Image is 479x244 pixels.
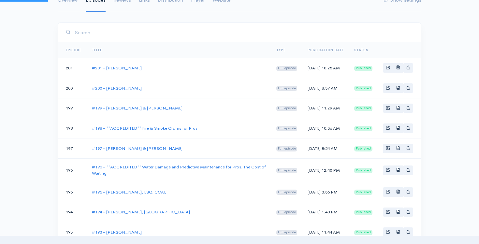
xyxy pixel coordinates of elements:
span: Full episode [276,168,298,173]
div: Basic example [383,208,413,217]
td: 198 [58,118,87,138]
a: #193 - [PERSON_NAME] [92,229,142,235]
a: Share episode [403,144,413,153]
span: Edit episode [386,209,390,214]
span: Episode transcription [396,65,400,69]
span: Edit episode [386,229,390,234]
td: [DATE] 10:36 AM [302,118,349,138]
span: Episode transcription [396,167,400,172]
div: Basic example [383,165,413,175]
div: Basic example [383,104,413,113]
a: Share episode [403,104,413,113]
div: Basic example [383,123,413,133]
td: 197 [58,138,87,159]
a: Publication date [308,48,344,52]
span: Episode transcription [396,146,400,150]
td: 194 [58,202,87,222]
span: Published [354,190,372,195]
a: Share episode [403,187,413,197]
span: Episode transcription [396,229,400,234]
div: Basic example [383,83,413,93]
span: Status [354,48,368,52]
td: [DATE] 8:37 AM [302,78,349,98]
span: Full episode [276,126,298,131]
a: Share episode [403,83,413,93]
a: #199 - [PERSON_NAME] & [PERSON_NAME] [92,105,182,111]
span: Published [354,66,372,71]
a: Episode [66,48,81,52]
div: Basic example [383,144,413,153]
span: Published [354,126,372,131]
td: [DATE] 12:40 PM [302,158,349,182]
span: Full episode [276,66,298,71]
div: Basic example [383,187,413,197]
span: Full episode [276,86,298,91]
a: Share episode [403,165,413,175]
span: Full episode [276,146,298,151]
div: Basic example [383,63,413,73]
a: #201 - [PERSON_NAME] [92,65,142,71]
span: Episode transcription [396,85,400,90]
span: Full episode [276,210,298,215]
a: #198 - **ACCREDITED** Fire & Smoke Claims for Pros [92,125,197,131]
a: #194 - [PERSON_NAME], [GEOGRAPHIC_DATA] [92,209,190,215]
span: Edit episode [386,167,390,172]
a: Share episode [403,63,413,73]
span: Episode transcription [396,209,400,214]
span: Full episode [276,230,298,235]
span: Episode transcription [396,106,400,110]
a: Share episode [403,123,413,133]
td: [DATE] 8:54 AM [302,138,349,159]
a: #196 - **ACCREDITED** Water Damage and Predictive Maintenance for Pros: The Cost of Waiting [92,164,266,176]
td: [DATE] 11:29 AM [302,98,349,118]
td: [DATE] 3:56 PM [302,182,349,202]
span: Published [354,210,372,215]
span: Edit episode [386,189,390,194]
span: Edit episode [386,65,390,69]
span: Full episode [276,106,298,111]
td: 200 [58,78,87,98]
td: 199 [58,98,87,118]
td: [DATE] 11:44 AM [302,222,349,242]
span: Edit episode [386,85,390,90]
a: Share episode [403,227,413,237]
input: Search [75,26,413,39]
span: Episode transcription [396,125,400,130]
a: #195 - [PERSON_NAME], ESQ. CCAL [92,189,166,195]
span: Published [354,106,372,111]
td: 193 [58,222,87,242]
a: #197 - [PERSON_NAME] & [PERSON_NAME] [92,146,182,151]
div: Basic example [383,227,413,237]
a: #200 - [PERSON_NAME] [92,85,142,91]
span: Edit episode [386,106,390,110]
span: Full episode [276,190,298,195]
span: Published [354,168,372,173]
span: Published [354,230,372,235]
span: Published [354,86,372,91]
span: Edit episode [386,125,390,130]
span: Episode transcription [396,189,400,194]
td: [DATE] 1:48 PM [302,202,349,222]
a: Type [276,48,285,52]
td: 195 [58,182,87,202]
a: Title [92,48,102,52]
td: 196 [58,158,87,182]
td: [DATE] 10:25 AM [302,58,349,78]
span: Edit episode [386,146,390,150]
td: 201 [58,58,87,78]
a: Share episode [403,208,413,217]
span: Published [354,146,372,151]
